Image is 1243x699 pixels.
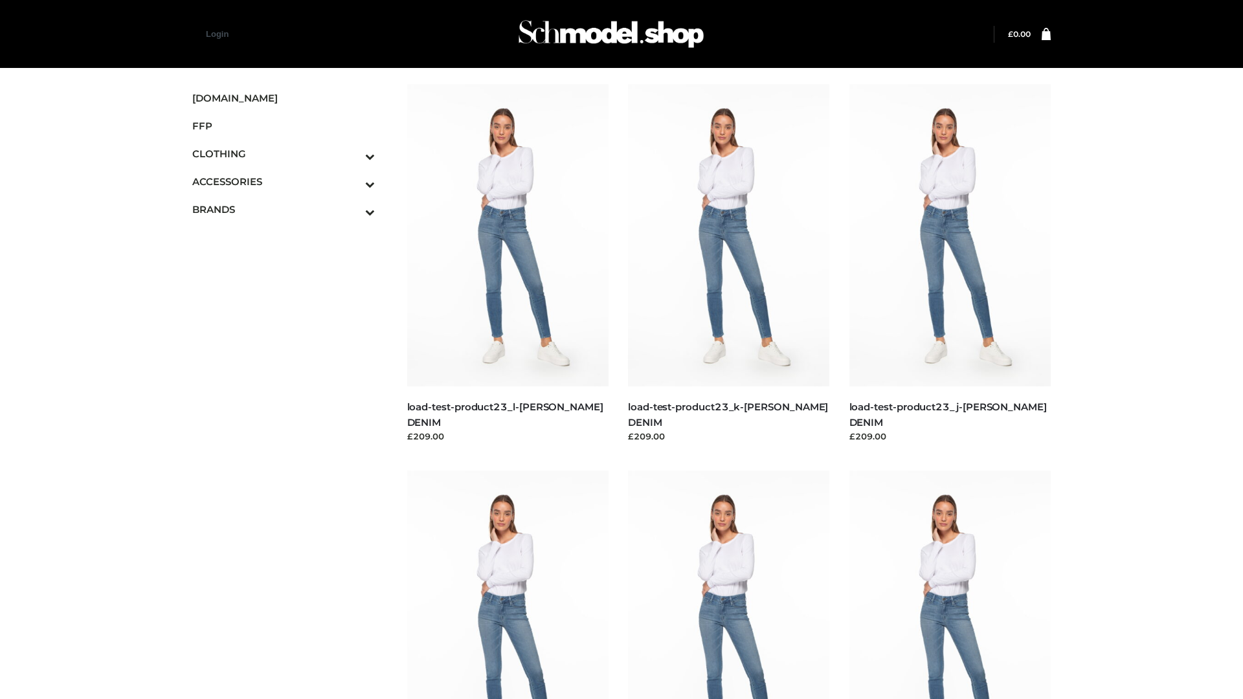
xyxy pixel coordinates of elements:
span: FFP [192,118,375,133]
img: Schmodel Admin 964 [514,8,708,60]
span: ACCESSORIES [192,174,375,189]
a: BRANDSToggle Submenu [192,195,375,223]
button: Toggle Submenu [330,140,375,168]
bdi: 0.00 [1008,29,1031,39]
a: load-test-product23_j-[PERSON_NAME] DENIM [849,401,1047,428]
a: £0.00 [1008,29,1031,39]
div: £209.00 [849,430,1051,443]
span: [DOMAIN_NAME] [192,91,375,105]
a: load-test-product23_k-[PERSON_NAME] DENIM [628,401,828,428]
a: ACCESSORIESToggle Submenu [192,168,375,195]
span: £ [1008,29,1013,39]
a: Login [206,29,229,39]
span: CLOTHING [192,146,375,161]
a: load-test-product23_l-[PERSON_NAME] DENIM [407,401,603,428]
div: £209.00 [628,430,830,443]
div: £209.00 [407,430,609,443]
a: CLOTHINGToggle Submenu [192,140,375,168]
a: FFP [192,112,375,140]
button: Toggle Submenu [330,195,375,223]
span: BRANDS [192,202,375,217]
button: Toggle Submenu [330,168,375,195]
a: [DOMAIN_NAME] [192,84,375,112]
